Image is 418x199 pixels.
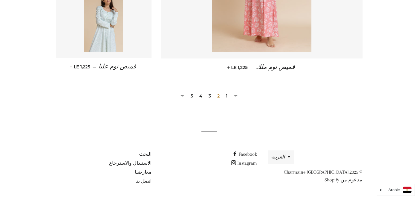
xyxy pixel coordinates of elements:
a: 4 [197,91,205,101]
a: 5 [188,91,196,101]
a: اتصل بنا [135,178,152,184]
button: العربية [268,150,294,164]
a: Charmaine [GEOGRAPHIC_DATA] [284,169,349,175]
span: — [93,64,96,70]
a: 1 [223,91,230,101]
span: LE 1,225 [228,65,248,70]
span: — [250,65,253,70]
a: البحث [139,151,152,157]
a: قميص نوم ملك — LE 1,225 [161,58,363,76]
span: قميص نوم عليا [99,63,136,70]
a: 3 [206,91,213,101]
i: Arabic [388,188,400,192]
span: قميص نوم ملك [256,64,295,71]
span: 2 [215,91,222,101]
a: قميص نوم عليا — LE 1,225 [56,58,152,76]
span: LE 1,225 [71,64,90,70]
a: معارضنا [135,169,152,175]
a: مدعوم من Shopify [324,177,362,183]
a: الاستبدال والاسترجاع [109,160,152,166]
a: Facebook [232,151,257,157]
a: Arabic [380,187,411,193]
a: Instagram [231,160,257,166]
p: © 2025, [266,168,362,184]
